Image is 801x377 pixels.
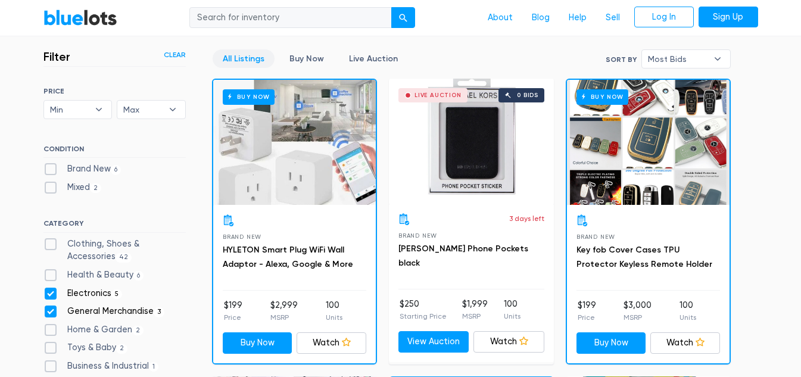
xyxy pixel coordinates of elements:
[223,245,353,269] a: HYLETON Smart Plug WiFi Wall Adaptor - Alexa, Google & More
[123,101,163,119] span: Max
[414,92,462,98] div: Live Auction
[224,312,242,323] p: Price
[43,163,121,176] label: Brand New
[86,101,111,119] b: ▾
[224,299,242,323] li: $199
[43,341,128,354] label: Toys & Baby
[699,7,758,28] a: Sign Up
[578,299,596,323] li: $199
[132,326,144,335] span: 2
[559,7,596,29] a: Help
[504,298,521,322] li: 100
[116,253,132,263] span: 42
[522,7,559,29] a: Blog
[650,332,720,354] a: Watch
[389,79,554,204] a: Live Auction 0 bids
[578,312,596,323] p: Price
[576,233,615,240] span: Brand New
[43,360,159,373] label: Business & Industrial
[576,332,646,354] a: Buy Now
[339,49,408,68] a: Live Auction
[213,80,376,205] a: Buy Now
[43,9,117,26] a: BlueLots
[223,332,292,354] a: Buy Now
[517,92,538,98] div: 0 bids
[680,299,696,323] li: 100
[90,183,102,193] span: 2
[297,332,366,354] a: Watch
[116,344,128,354] span: 2
[111,165,121,175] span: 6
[270,312,298,323] p: MSRP
[133,271,144,281] span: 6
[279,49,334,68] a: Buy Now
[400,311,447,322] p: Starting Price
[270,299,298,323] li: $2,999
[326,312,342,323] p: Units
[504,311,521,322] p: Units
[567,80,730,205] a: Buy Now
[634,7,694,28] a: Log In
[705,50,730,68] b: ▾
[478,7,522,29] a: About
[111,289,123,299] span: 5
[509,213,544,224] p: 3 days left
[154,307,165,317] span: 3
[149,362,159,372] span: 1
[576,89,628,104] h6: Buy Now
[398,331,469,353] a: View Auction
[43,287,123,300] label: Electronics
[189,7,392,29] input: Search for inventory
[43,181,102,194] label: Mixed
[326,299,342,323] li: 100
[398,232,437,239] span: Brand New
[43,323,144,337] label: Home & Garden
[223,89,275,104] h6: Buy Now
[50,101,89,119] span: Min
[648,50,708,68] span: Most Bids
[596,7,629,29] a: Sell
[164,49,186,60] a: Clear
[462,311,488,322] p: MSRP
[43,269,144,282] label: Health & Beauty
[398,244,528,268] a: [PERSON_NAME] Phone Pockets black
[606,54,637,65] label: Sort By
[576,245,712,269] a: Key fob Cover Cases TPU Protector Keyless Remote Holder
[160,101,185,119] b: ▾
[43,145,186,158] h6: CONDITION
[43,219,186,232] h6: CATEGORY
[624,299,652,323] li: $3,000
[680,312,696,323] p: Units
[43,238,186,263] label: Clothing, Shoes & Accessories
[473,331,544,353] a: Watch
[223,233,261,240] span: Brand New
[400,298,447,322] li: $250
[624,312,652,323] p: MSRP
[462,298,488,322] li: $1,999
[43,49,70,64] h3: Filter
[43,305,165,318] label: General Merchandise
[213,49,275,68] a: All Listings
[43,87,186,95] h6: PRICE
